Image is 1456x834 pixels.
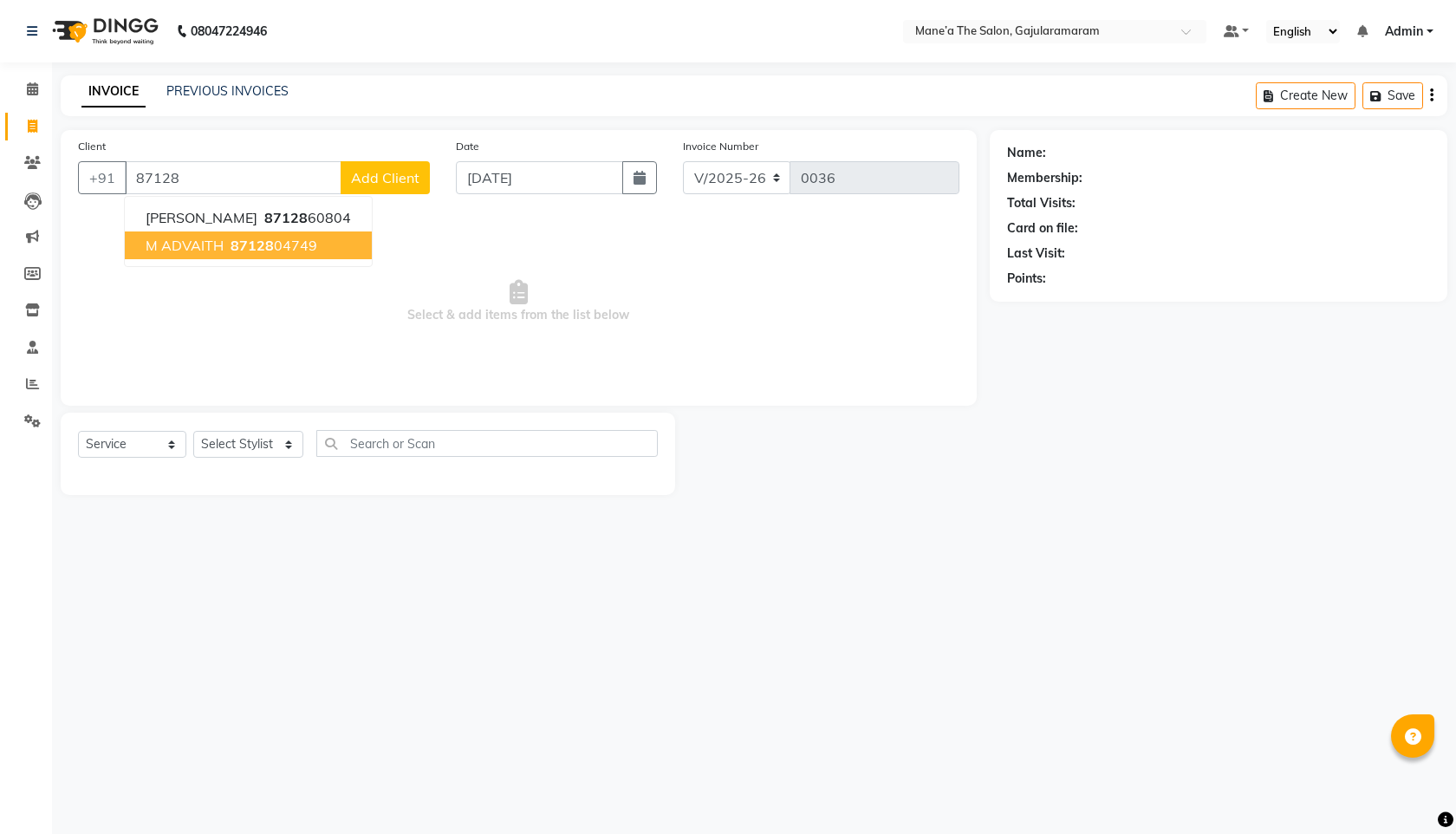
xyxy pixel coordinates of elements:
[166,83,289,99] a: PREVIOUS INVOICES
[1007,219,1078,238] div: Card on file:
[1385,23,1423,41] span: Admin
[1007,169,1082,187] div: Membership:
[264,209,308,226] span: 87128
[78,139,106,154] label: Client
[456,139,479,154] label: Date
[1007,194,1076,212] div: Total Visits:
[1007,244,1065,263] div: Last Visit:
[1007,144,1046,162] div: Name:
[146,237,224,254] span: M ADVAITH
[191,7,267,55] b: 08047224946
[683,139,758,154] label: Invoice Number
[261,209,351,226] ngb-highlight: 60804
[146,209,257,226] span: [PERSON_NAME]
[227,237,317,254] ngb-highlight: 04749
[125,161,341,194] input: Search by Name/Mobile/Email/Code
[78,161,127,194] button: +91
[316,430,658,457] input: Search or Scan
[1256,82,1355,109] button: Create New
[351,169,419,186] span: Add Client
[1007,270,1046,288] div: Points:
[1362,82,1423,109] button: Save
[231,237,274,254] span: 87128
[341,161,430,194] button: Add Client
[44,7,163,55] img: logo
[78,215,959,388] span: Select & add items from the list below
[81,76,146,108] a: INVOICE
